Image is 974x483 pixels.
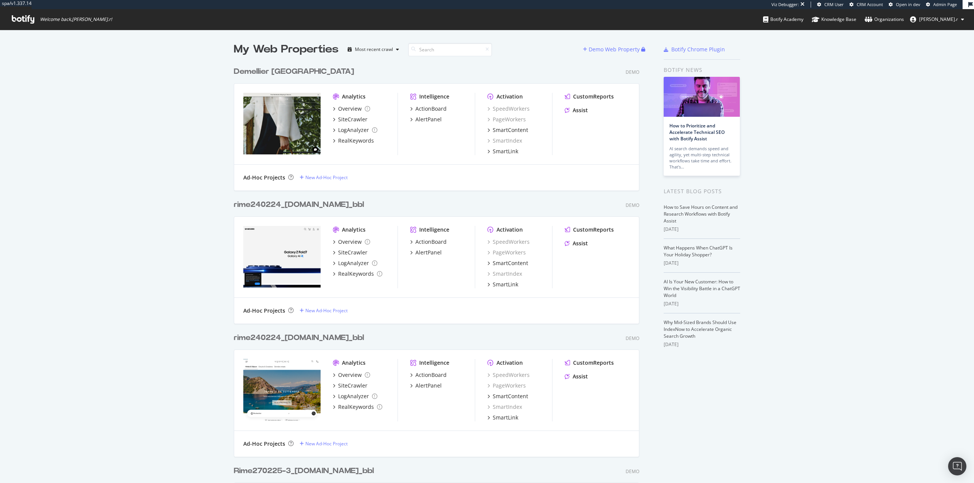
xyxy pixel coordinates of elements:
[904,13,970,25] button: [PERSON_NAME].r
[408,43,492,56] input: Search
[415,105,447,113] div: ActionBoard
[419,226,449,234] div: Intelligence
[487,281,518,288] a: SmartLink
[234,466,374,477] div: Rime270225-3_[DOMAIN_NAME]_bbl
[333,382,367,389] a: SiteCrawler
[497,359,523,367] div: Activation
[493,148,518,155] div: SmartLink
[664,77,740,117] img: How to Prioritize and Accelerate Technical SEO with Botify Assist
[824,2,844,7] span: CRM User
[333,116,367,123] a: SiteCrawler
[497,226,523,234] div: Activation
[919,16,958,22] span: arthur.r
[338,403,374,411] div: RealKeywords
[487,382,526,389] a: PageWorkers
[415,382,442,389] div: AlertPanel
[333,403,382,411] a: RealKeywords
[487,238,530,246] div: SpeedWorkers
[419,93,449,100] div: Intelligence
[342,359,366,367] div: Analytics
[338,249,367,256] div: SiteCrawler
[243,440,285,448] div: Ad-Hoc Projects
[664,245,733,258] a: What Happens When ChatGPT Is Your Holiday Shopper?
[487,392,528,400] a: SmartContent
[626,202,639,208] div: Demo
[234,199,367,210] a: rime240224_[DOMAIN_NAME]_bbl
[338,105,362,113] div: Overview
[487,126,528,134] a: SmartContent
[763,9,803,30] a: Botify Academy
[664,260,740,267] div: [DATE]
[763,16,803,23] div: Botify Academy
[565,373,588,380] a: Assist
[410,105,447,113] a: ActionBoard
[565,106,588,114] a: Assist
[487,116,526,123] a: PageWorkers
[573,359,614,367] div: CustomReports
[338,137,374,145] div: RealKeywords
[573,240,588,247] div: Assist
[243,226,321,288] img: rime240224_www.samsung.com_bbl
[933,2,957,7] span: Admin Page
[234,466,377,477] a: Rime270225-3_[DOMAIN_NAME]_bbl
[338,238,362,246] div: Overview
[40,16,112,22] span: Welcome back, [PERSON_NAME].r !
[857,2,883,7] span: CRM Account
[300,174,348,181] a: New Ad-Hoc Project
[305,174,348,181] div: New Ad-Hoc Project
[338,126,369,134] div: LogAnalyzer
[896,2,920,7] span: Open in dev
[487,403,522,411] a: SmartIndex
[583,46,641,52] a: Demo Web Property
[487,270,522,278] a: SmartIndex
[345,43,402,56] button: Most recent crawl
[415,116,442,123] div: AlertPanel
[669,146,734,170] div: AI search demands speed and agility, yet multi-step technical workflows take time and effort. Tha...
[487,259,528,267] a: SmartContent
[849,2,883,8] a: CRM Account
[410,238,447,246] a: ActionBoard
[583,43,641,56] button: Demo Web Property
[338,270,374,278] div: RealKeywords
[338,382,367,389] div: SiteCrawler
[487,105,530,113] a: SpeedWorkers
[487,371,530,379] a: SpeedWorkers
[234,66,357,77] a: Demellier [GEOGRAPHIC_DATA]
[664,341,740,348] div: [DATE]
[234,42,339,57] div: My Web Properties
[333,105,370,113] a: Overview
[589,46,640,53] div: Demo Web Property
[565,359,614,367] a: CustomReports
[300,440,348,447] a: New Ad-Hoc Project
[948,457,966,475] div: Open Intercom Messenger
[338,259,369,267] div: LogAnalyzer
[812,9,856,30] a: Knowledge Base
[243,307,285,315] div: Ad-Hoc Projects
[487,148,518,155] a: SmartLink
[664,66,740,74] div: Botify news
[487,137,522,145] a: SmartIndex
[338,392,369,400] div: LogAnalyzer
[626,69,639,75] div: Demo
[664,204,738,224] a: How to Save Hours on Content and Research Workflows with Botify Assist
[664,187,740,195] div: Latest Blog Posts
[487,414,518,421] a: SmartLink
[243,174,285,181] div: Ad-Hoc Projects
[565,240,588,247] a: Assist
[342,93,366,100] div: Analytics
[300,307,348,314] a: New Ad-Hoc Project
[889,2,920,8] a: Open in dev
[626,468,639,475] div: Demo
[664,226,740,233] div: [DATE]
[333,371,370,379] a: Overview
[338,371,362,379] div: Overview
[573,226,614,234] div: CustomReports
[333,137,374,145] a: RealKeywords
